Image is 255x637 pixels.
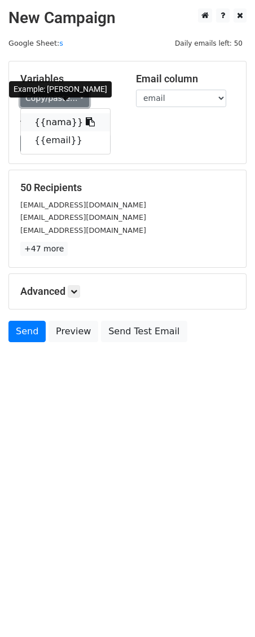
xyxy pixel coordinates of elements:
[8,321,46,342] a: Send
[20,213,146,222] small: [EMAIL_ADDRESS][DOMAIN_NAME]
[49,321,98,342] a: Preview
[20,242,68,256] a: +47 more
[20,285,235,298] h5: Advanced
[136,73,235,85] h5: Email column
[20,182,235,194] h5: 50 Recipients
[21,131,110,149] a: {{email}}
[20,73,119,85] h5: Variables
[199,583,255,637] iframe: Chat Widget
[59,39,63,47] a: s
[8,39,63,47] small: Google Sheet:
[20,201,146,209] small: [EMAIL_ADDRESS][DOMAIN_NAME]
[171,39,247,47] a: Daily emails left: 50
[20,226,146,235] small: [EMAIL_ADDRESS][DOMAIN_NAME]
[171,37,247,50] span: Daily emails left: 50
[8,8,247,28] h2: New Campaign
[9,81,112,98] div: Example: [PERSON_NAME]
[101,321,187,342] a: Send Test Email
[21,113,110,131] a: {{nama}}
